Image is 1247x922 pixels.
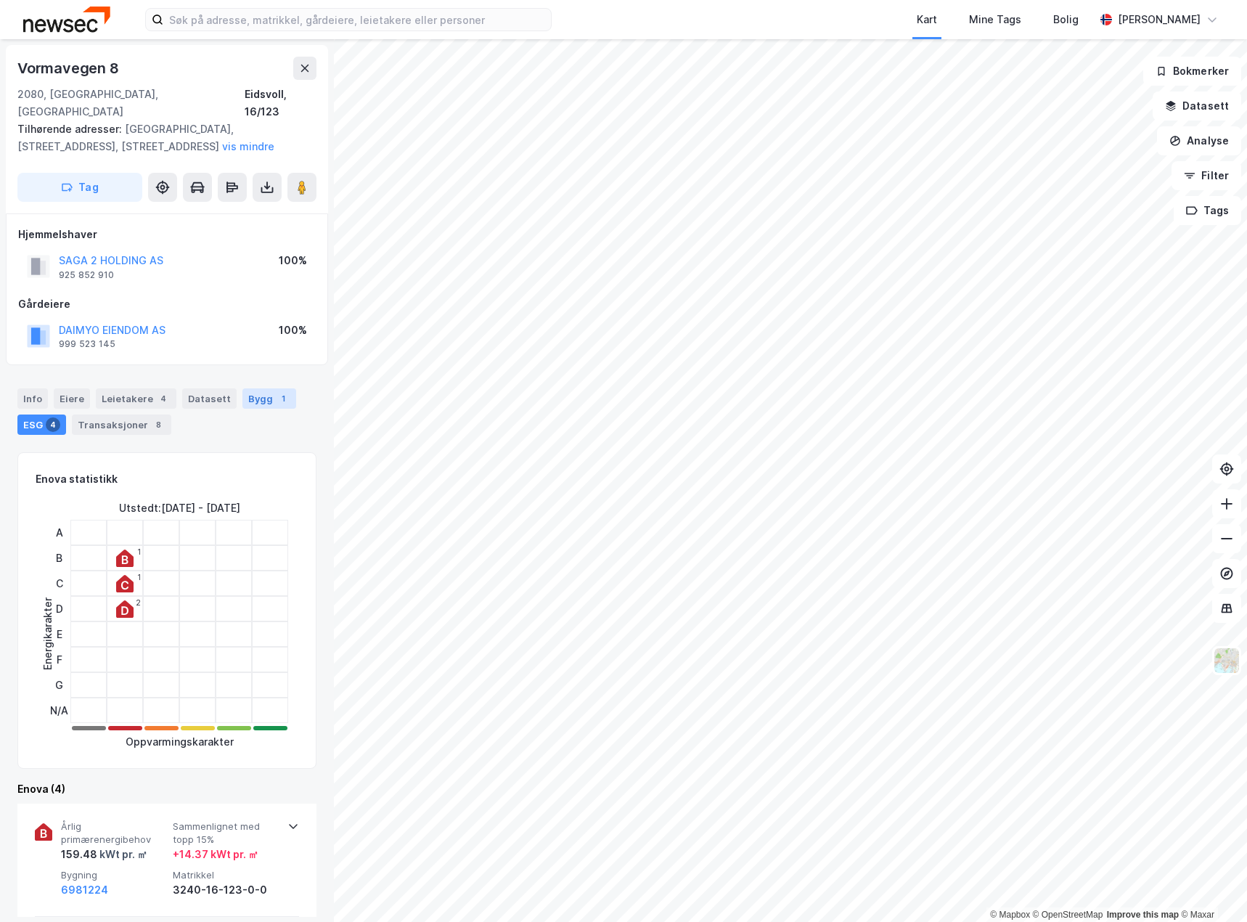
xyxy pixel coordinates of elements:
[17,121,305,155] div: [GEOGRAPHIC_DATA], [STREET_ADDRESS], [STREET_ADDRESS]
[1107,910,1179,920] a: Improve this map
[50,596,68,621] div: D
[59,269,114,281] div: 925 852 910
[50,672,68,698] div: G
[39,597,57,670] div: Energikarakter
[279,252,307,269] div: 100%
[1174,852,1247,922] iframe: Chat Widget
[17,415,66,435] div: ESG
[119,499,240,517] div: Utstedt : [DATE] - [DATE]
[173,869,279,881] span: Matrikkel
[1213,647,1240,674] img: Z
[969,11,1021,28] div: Mine Tags
[182,388,237,409] div: Datasett
[54,388,90,409] div: Eiere
[17,86,245,121] div: 2080, [GEOGRAPHIC_DATA], [GEOGRAPHIC_DATA]
[126,733,234,751] div: Oppvarmingskarakter
[1053,11,1079,28] div: Bolig
[17,57,122,80] div: Vormavegen 8
[1118,11,1201,28] div: [PERSON_NAME]
[61,881,108,899] button: 6981224
[917,11,937,28] div: Kart
[137,573,141,582] div: 1
[50,545,68,571] div: B
[18,226,316,243] div: Hjemmelshaver
[61,869,167,881] span: Bygning
[137,547,141,556] div: 1
[1174,196,1241,225] button: Tags
[72,415,171,435] div: Transaksjoner
[17,388,48,409] div: Info
[245,86,316,121] div: Eidsvoll, 16/123
[17,780,316,798] div: Enova (4)
[18,295,316,313] div: Gårdeiere
[46,417,60,432] div: 4
[279,322,307,339] div: 100%
[173,881,279,899] div: 3240-16-123-0-0
[990,910,1030,920] a: Mapbox
[17,123,125,135] span: Tilhørende adresser:
[1033,910,1103,920] a: OpenStreetMap
[50,698,68,723] div: N/A
[163,9,551,30] input: Søk på adresse, matrikkel, gårdeiere, leietakere eller personer
[36,470,118,488] div: Enova statistikk
[1143,57,1241,86] button: Bokmerker
[61,820,167,846] span: Årlig primærenergibehov
[23,7,110,32] img: newsec-logo.f6e21ccffca1b3a03d2d.png
[242,388,296,409] div: Bygg
[1157,126,1241,155] button: Analyse
[276,391,290,406] div: 1
[156,391,171,406] div: 4
[136,598,141,607] div: 2
[1174,852,1247,922] div: Kontrollprogram for chat
[50,571,68,596] div: C
[50,647,68,672] div: F
[61,846,147,863] div: 159.48
[173,820,279,846] span: Sammenlignet med topp 15%
[50,621,68,647] div: E
[59,338,115,350] div: 999 523 145
[151,417,165,432] div: 8
[173,846,258,863] div: + 14.37 kWt pr. ㎡
[50,520,68,545] div: A
[1153,91,1241,121] button: Datasett
[96,388,176,409] div: Leietakere
[97,846,147,863] div: kWt pr. ㎡
[1172,161,1241,190] button: Filter
[17,173,142,202] button: Tag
